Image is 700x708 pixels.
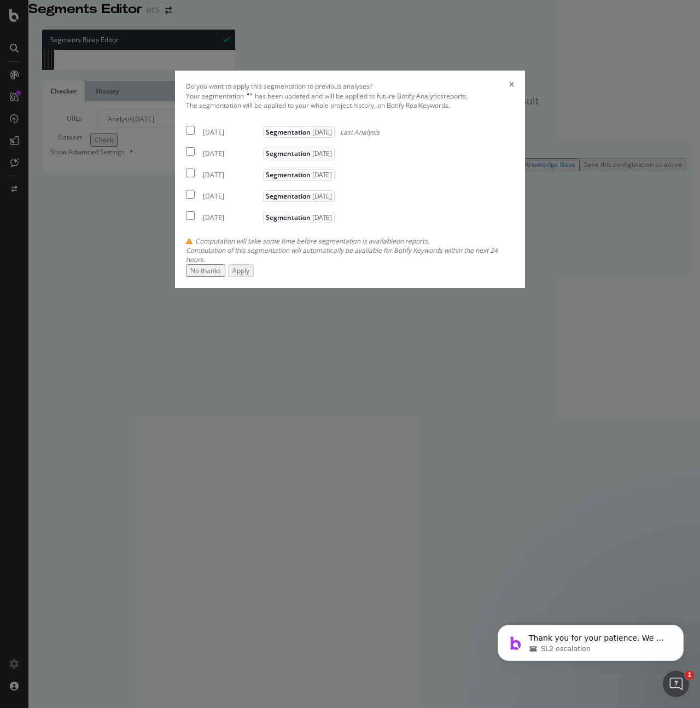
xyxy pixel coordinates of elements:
[481,602,700,678] iframe: Intercom notifications message
[311,127,332,137] span: [DATE]
[263,190,335,202] span: Segmentation
[663,671,689,697] iframe: Intercom live chat
[311,149,332,158] span: [DATE]
[186,101,514,110] div: The segmentation will be applied to your whole project history, on Botify RealKeywords.
[232,266,249,275] div: Apply
[263,126,335,138] span: Segmentation
[311,213,332,222] span: [DATE]
[203,170,260,179] div: [DATE]
[340,127,380,137] span: Last Analysis
[195,236,429,246] span: Computation will take some time before segmentation is available on reports.
[228,264,254,277] button: Apply
[685,671,694,680] span: 1
[175,71,525,288] div: modal
[203,127,260,137] div: [DATE]
[186,91,514,110] div: Your segmentation has been updated and will be applied to future Botify Analytics reports.
[203,191,260,201] div: [DATE]
[247,91,252,101] span: " "
[203,149,260,158] div: [DATE]
[203,213,260,222] div: [DATE]
[311,170,332,179] span: [DATE]
[509,82,514,91] div: times
[263,169,335,181] span: Segmentation
[186,246,514,264] div: Computation of this segmentation will automatically be available for Botify Keywords within the n...
[263,148,335,159] span: Segmentation
[186,264,225,277] button: No thanks
[311,191,332,201] span: [DATE]
[186,82,372,91] div: Do you want to apply this segmentation to previous analyses?
[190,266,221,275] div: No thanks
[263,212,335,223] span: Segmentation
